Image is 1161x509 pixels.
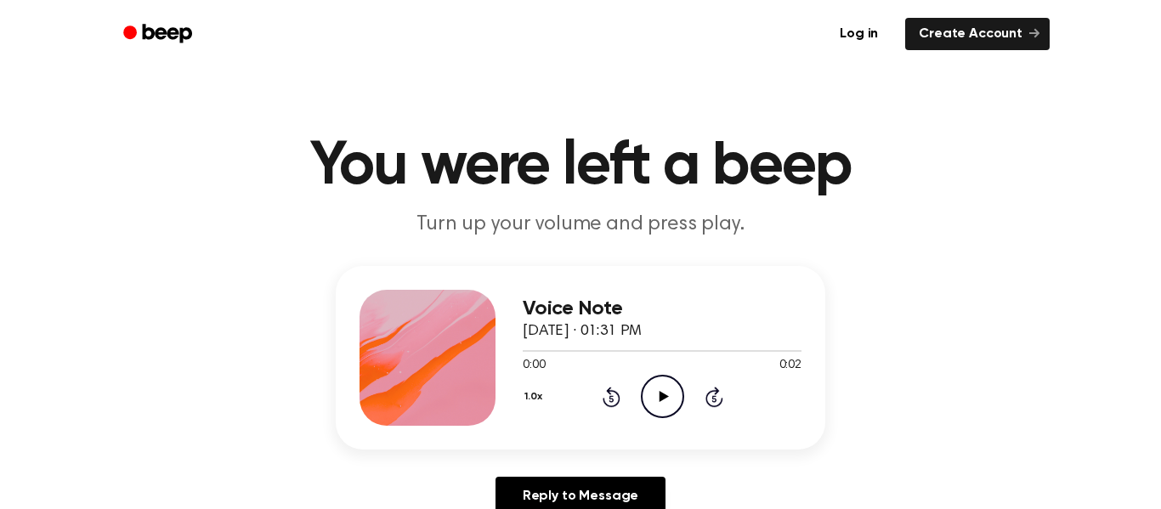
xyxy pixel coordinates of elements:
button: 1.0x [523,382,548,411]
h1: You were left a beep [145,136,1016,197]
a: Create Account [905,18,1050,50]
h3: Voice Note [523,297,801,320]
span: 0:00 [523,357,545,375]
span: [DATE] · 01:31 PM [523,324,642,339]
a: Log in [823,14,895,54]
p: Turn up your volume and press play. [254,211,907,239]
span: 0:02 [779,357,801,375]
a: Beep [111,18,207,51]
